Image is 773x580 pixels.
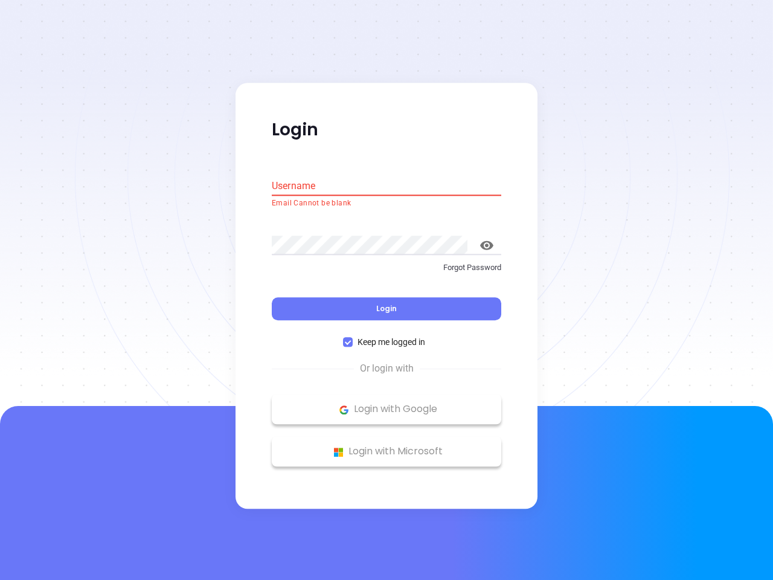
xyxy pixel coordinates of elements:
a: Forgot Password [272,262,501,283]
span: Keep me logged in [353,336,430,349]
p: Forgot Password [272,262,501,274]
img: Google Logo [336,402,351,417]
button: Google Logo Login with Google [272,395,501,425]
button: toggle password visibility [472,231,501,260]
button: Microsoft Logo Login with Microsoft [272,437,501,467]
p: Login with Microsoft [278,443,495,461]
p: Email Cannot be blank [272,198,501,210]
button: Login [272,298,501,321]
p: Login with Google [278,401,495,419]
span: Or login with [354,362,420,376]
p: Login [272,119,501,141]
span: Login [376,304,397,314]
img: Microsoft Logo [331,445,346,460]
